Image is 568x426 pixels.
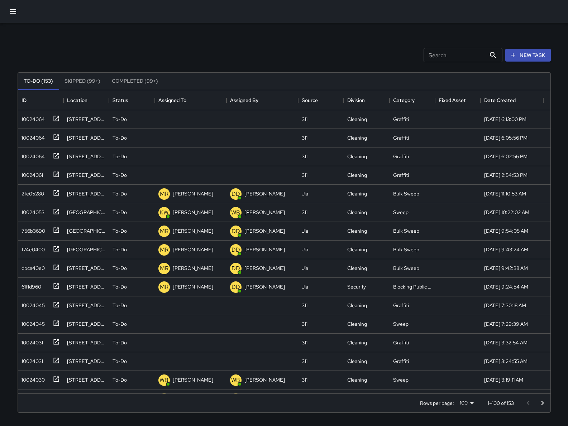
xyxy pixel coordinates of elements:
div: Blocking Public Sidewalk [393,283,431,290]
div: 10024027 [19,392,44,402]
div: Sweep [393,376,409,383]
div: Location [63,90,109,110]
div: Jia [302,190,308,197]
p: MR [160,246,168,254]
div: 2fe05280 [19,187,44,197]
p: To-Do [113,265,127,272]
div: Category [390,90,435,110]
div: Bulk Sweep [393,246,419,253]
p: [PERSON_NAME] [244,227,285,234]
div: Graffiti [393,358,409,365]
div: 8/9/2025, 7:29:39 AM [484,320,528,328]
p: 1–100 of 153 [488,400,514,407]
button: Skipped (99+) [59,73,106,90]
p: MR [160,283,168,291]
p: Rows per page: [420,400,454,407]
p: To-Do [113,134,127,141]
div: Cleaning [347,134,367,141]
div: 8/9/2025, 9:43:24 AM [484,246,528,253]
p: To-Do [113,339,127,346]
div: Category [393,90,415,110]
div: 8/9/2025, 6:13:00 PM [484,116,526,123]
div: Graffiti [393,134,409,141]
p: [PERSON_NAME] [173,209,213,216]
div: 138a Langton Street [67,358,105,365]
div: 10024045 [19,299,45,309]
div: 10024045 [19,318,45,328]
button: Completed (99+) [106,73,164,90]
p: [PERSON_NAME] [173,190,213,197]
p: [PERSON_NAME] [244,246,285,253]
div: f74e0400 [19,243,45,253]
p: To-Do [113,320,127,328]
div: Jia [302,246,308,253]
div: 311 [302,171,307,179]
div: Source [302,90,318,110]
p: WB [231,376,240,384]
div: Bulk Sweep [393,190,419,197]
div: 10024064 [19,150,45,160]
div: 311 [302,134,307,141]
div: 385 9th Street [67,134,105,141]
div: Cleaning [347,246,367,253]
p: To-Do [113,227,127,234]
div: Sweep [393,320,409,328]
div: 1624a Howard Street [67,283,105,290]
div: Cleaning [347,209,367,216]
p: To-Do [113,246,127,253]
div: 625 8th Street [67,302,105,309]
div: 8/9/2025, 3:19:11 AM [484,376,523,383]
div: 311 [302,339,307,346]
div: 756b3690 [19,224,45,234]
p: KW [160,208,168,217]
div: Fixed Asset [439,90,466,110]
div: Cleaning [347,116,367,123]
div: Assigned To [155,90,226,110]
p: [PERSON_NAME] [244,283,285,290]
div: 8/9/2025, 9:54:05 AM [484,227,528,234]
div: 219 Shipley Street [67,190,105,197]
div: 1069 Howard Street [67,265,105,272]
div: 10024031 [19,336,43,346]
div: 8/9/2025, 6:02:56 PM [484,153,528,160]
p: [PERSON_NAME] [173,283,213,290]
p: [PERSON_NAME] [244,209,285,216]
p: To-Do [113,190,127,197]
div: 311 [302,358,307,365]
p: To-Do [113,171,127,179]
p: [PERSON_NAME] [173,265,213,272]
div: Cleaning [347,171,367,179]
div: 8/9/2025, 11:10:53 AM [484,190,526,197]
div: Graffiti [393,339,409,346]
div: 311 [302,209,307,216]
div: 10024064 [19,113,45,123]
div: 10024031 [19,355,43,365]
div: ID [22,90,27,110]
div: Date Created [481,90,543,110]
div: 8/9/2025, 2:54:53 PM [484,171,528,179]
div: 10024053 [19,206,44,216]
div: Assigned By [226,90,298,110]
div: Cleaning [347,227,367,234]
div: Graffiti [393,153,409,160]
div: Status [109,90,154,110]
div: Sweep [393,209,409,216]
div: Bulk Sweep [393,227,419,234]
div: Date Created [484,90,516,110]
div: 8/9/2025, 7:30:18 AM [484,302,526,309]
div: Division [344,90,389,110]
p: DD [232,227,240,236]
p: DD [232,190,240,198]
p: [PERSON_NAME] [244,265,285,272]
div: Fixed Asset [435,90,481,110]
div: 1045 Bryant Street [67,116,105,123]
p: [PERSON_NAME] [244,376,285,383]
div: 100 [457,398,476,408]
div: 215 Shipley Street [67,339,105,346]
div: 350 Langton Street [67,320,105,328]
div: 405 10th Street [67,376,105,383]
div: 8/9/2025, 3:24:55 AM [484,358,528,365]
div: Jia [302,265,308,272]
div: 10024064 [19,131,45,141]
div: 1045 Bryant Street [67,153,105,160]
